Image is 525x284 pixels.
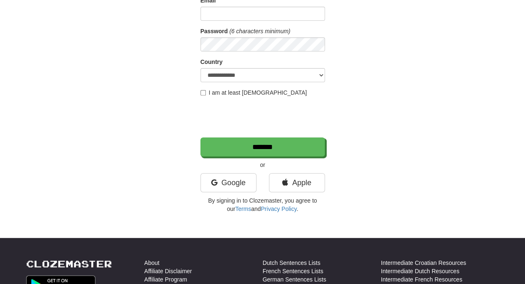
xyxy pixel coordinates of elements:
a: Clozemaster [26,259,112,269]
a: Intermediate French Resources [381,275,462,284]
label: Country [200,58,223,66]
p: By signing in to Clozemaster, you agree to our and . [200,196,325,213]
a: Terms [235,206,251,212]
a: Intermediate Dutch Resources [381,267,459,275]
input: I am at least [DEMOGRAPHIC_DATA] [200,90,206,95]
a: Privacy Policy [261,206,296,212]
a: German Sentences Lists [263,275,326,284]
iframe: reCAPTCHA [200,101,327,133]
a: About [144,259,160,267]
a: French Sentences Lists [263,267,323,275]
label: I am at least [DEMOGRAPHIC_DATA] [200,88,307,97]
a: Google [200,173,256,192]
em: (6 characters minimum) [230,28,291,34]
p: or [200,161,325,169]
a: Affiliate Disclaimer [144,267,192,275]
a: Apple [269,173,325,192]
a: Intermediate Croatian Resources [381,259,466,267]
label: Password [200,27,228,35]
a: Affiliate Program [144,275,187,284]
a: Dutch Sentences Lists [263,259,320,267]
